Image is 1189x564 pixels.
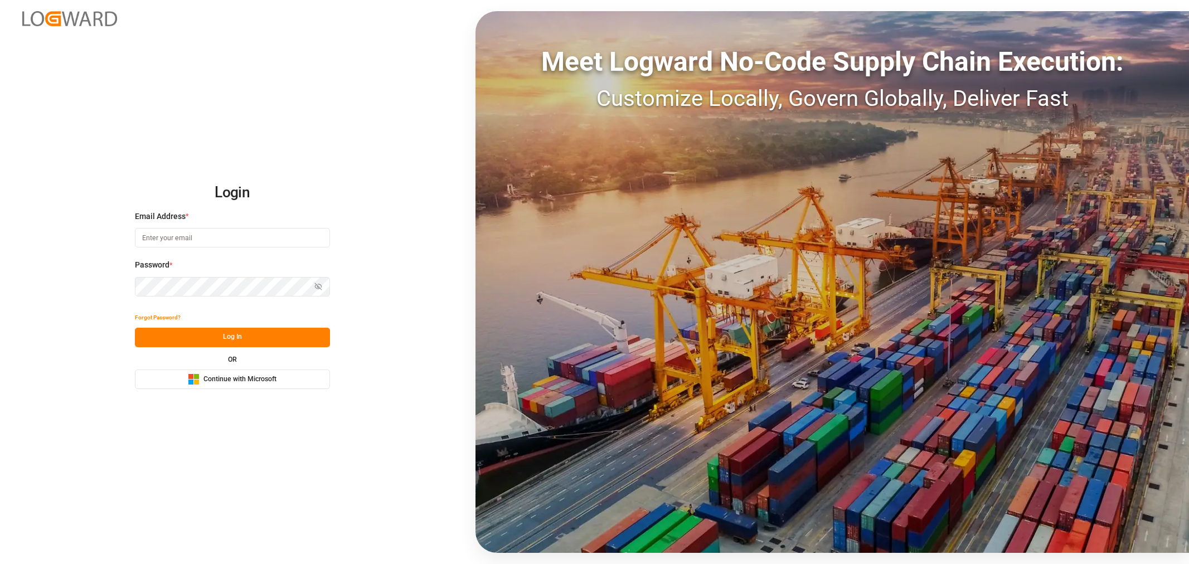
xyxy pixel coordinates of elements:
[135,308,181,328] button: Forgot Password?
[135,328,330,347] button: Log In
[135,175,330,211] h2: Login
[228,356,237,363] small: OR
[22,11,117,26] img: Logward_new_orange.png
[135,259,169,271] span: Password
[135,369,330,389] button: Continue with Microsoft
[203,375,276,385] span: Continue with Microsoft
[475,42,1189,82] div: Meet Logward No-Code Supply Chain Execution:
[475,82,1189,115] div: Customize Locally, Govern Globally, Deliver Fast
[135,211,186,222] span: Email Address
[135,228,330,247] input: Enter your email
